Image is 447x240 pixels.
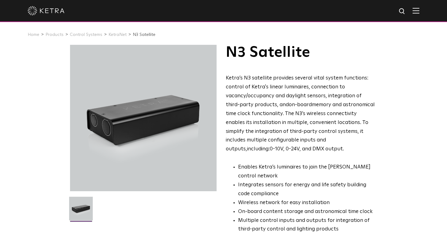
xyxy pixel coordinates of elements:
li: Integrates sensors for energy and life safety building code compliance [238,181,375,199]
li: Multiple control inputs and outputs for integration of third-party control and lighting products [238,216,375,234]
p: Ketra’s N3 satellite provides several vital system functions: control of Ketra's linear luminaire... [226,74,375,154]
a: KetraNet [108,33,127,37]
a: Products [45,33,64,37]
li: Enables Ketra’s luminaires to join the [PERSON_NAME] control network [238,163,375,181]
img: Hamburger%20Nav.svg [413,8,419,14]
a: N3 Satellite [133,33,155,37]
img: ketra-logo-2019-white [28,6,65,15]
img: N3-Controller-2021-Web-Square [69,197,93,225]
g: on-board [289,102,312,107]
a: Control Systems [70,33,102,37]
img: search icon [398,8,406,15]
li: Wireless network for easy installation [238,199,375,207]
g: including: [247,146,270,152]
h1: N3 Satellite [226,45,375,60]
li: On-board content storage and astronomical time clock [238,207,375,216]
a: Home [28,33,39,37]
